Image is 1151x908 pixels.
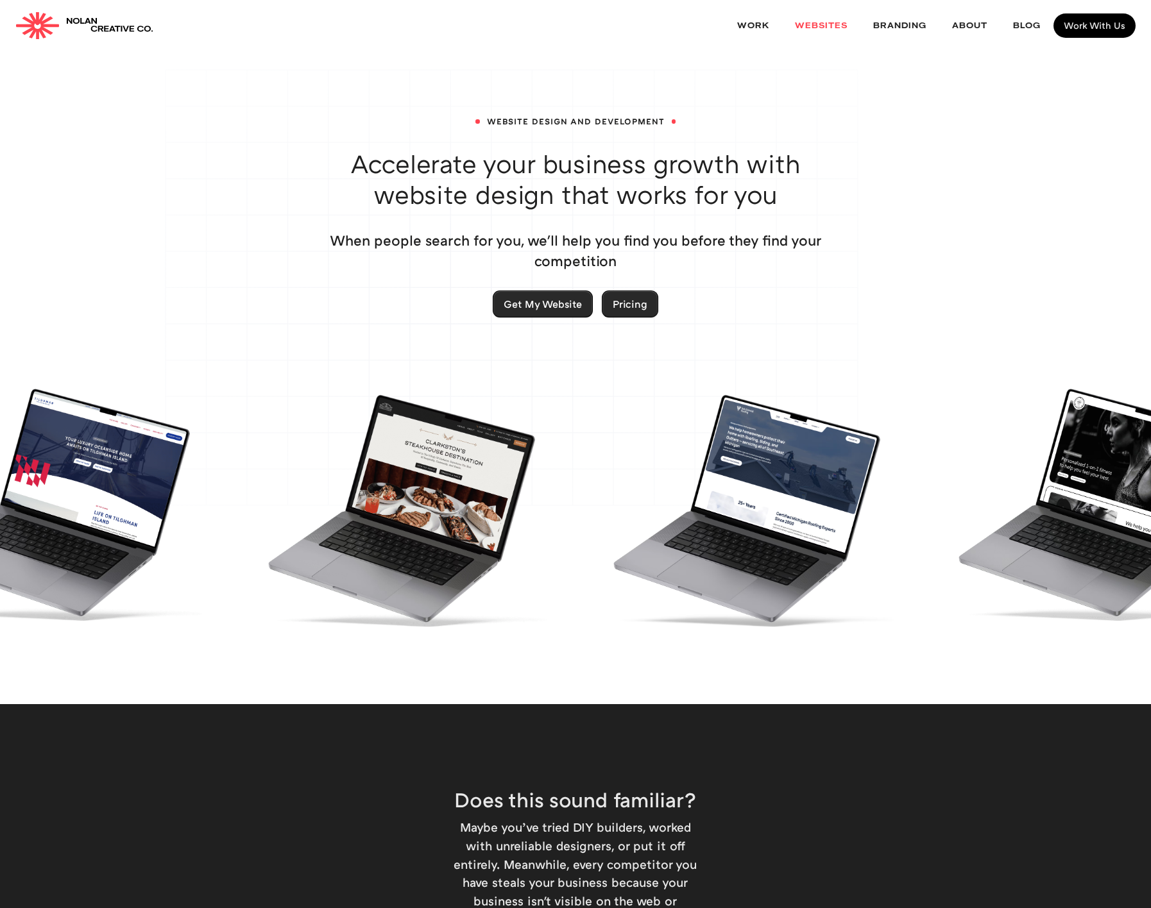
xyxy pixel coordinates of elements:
[15,12,153,39] a: home
[1000,9,1053,43] a: Blog
[939,9,1000,43] a: About
[454,787,696,812] h2: Does this sound familiar?
[15,12,60,39] img: Nolan Creative Co.
[319,230,832,271] p: When people search for you, we'll help you find you before they find your competition
[602,291,658,317] a: Pricing
[319,148,832,210] h1: Accelerate your business growth with website design that works for you
[860,9,939,43] a: Branding
[493,291,592,317] a: Get My Website
[724,9,782,43] a: Work
[230,381,575,640] img: Rudy's Prime Website
[165,69,858,506] img: Hero Grid
[1053,13,1136,38] a: Work With Us
[487,115,665,128] p: WEBSITE DESIGN AND DEVELOPMENT
[782,9,860,43] a: websites
[1064,21,1125,30] div: Work With Us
